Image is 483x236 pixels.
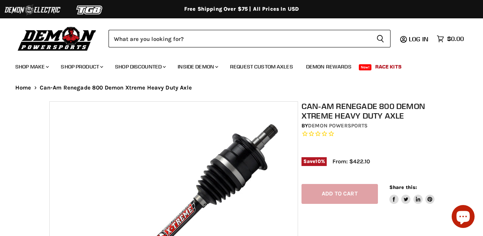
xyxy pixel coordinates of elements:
[370,30,391,47] button: Search
[409,35,428,43] span: Log in
[301,101,437,120] h1: Can-Am Renegade 800 Demon Xtreme Heavy Duty Axle
[389,184,417,190] span: Share this:
[109,30,370,47] input: Search
[433,33,468,44] a: $0.00
[332,158,370,165] span: From: $422.10
[447,35,464,42] span: $0.00
[109,30,391,47] form: Product
[15,25,99,52] img: Demon Powersports
[15,85,31,91] a: Home
[308,122,368,129] a: Demon Powersports
[10,59,53,75] a: Shop Make
[389,184,435,204] aside: Share this:
[315,158,321,164] span: 10
[61,3,118,17] img: TGB Logo 2
[370,59,407,75] a: Race Kits
[301,122,437,130] div: by
[300,59,357,75] a: Demon Rewards
[10,56,462,75] ul: Main menu
[4,3,61,17] img: Demon Electric Logo 2
[359,64,372,70] span: New!
[172,59,223,75] a: Inside Demon
[55,59,108,75] a: Shop Product
[405,36,433,42] a: Log in
[109,59,170,75] a: Shop Discounted
[224,59,299,75] a: Request Custom Axles
[449,205,477,230] inbox-online-store-chat: Shopify online store chat
[301,157,327,166] span: Save %
[301,130,437,138] span: Rated 0.0 out of 5 stars 0 reviews
[40,85,192,91] span: Can-Am Renegade 800 Demon Xtreme Heavy Duty Axle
